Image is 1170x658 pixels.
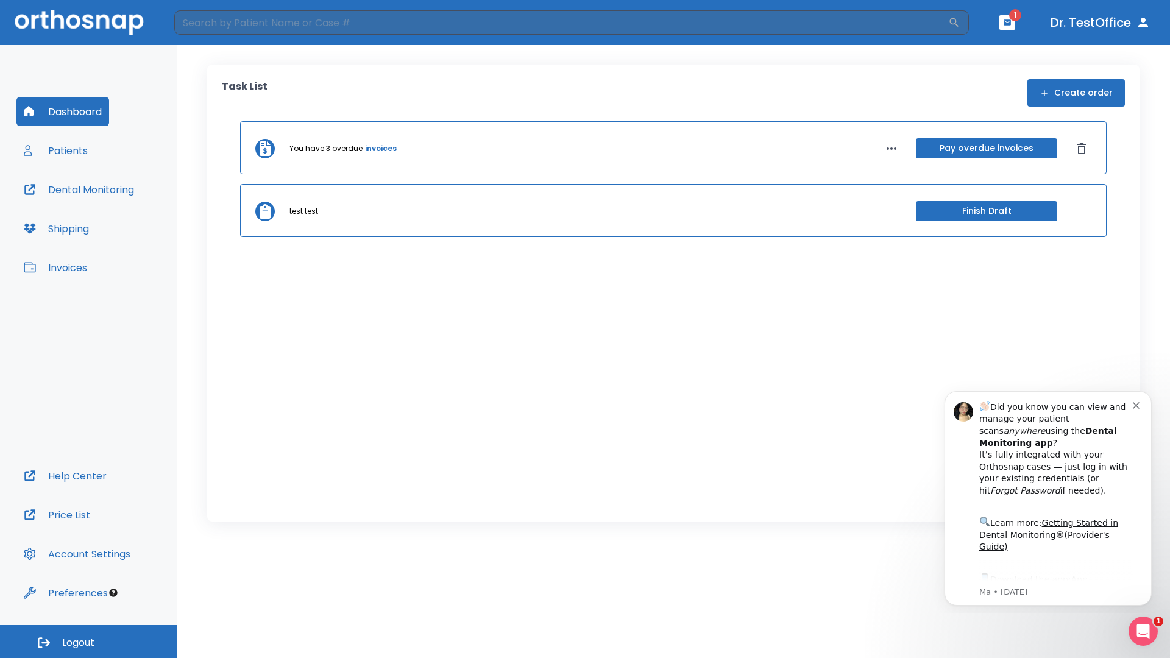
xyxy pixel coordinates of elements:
[916,201,1057,221] button: Finish Draft
[53,207,207,218] p: Message from Ma, sent 4w ago
[16,97,109,126] button: Dashboard
[1129,617,1158,646] iframe: Intercom live chat
[16,214,96,243] button: Shipping
[16,461,114,490] button: Help Center
[53,191,207,253] div: Download the app: | ​ Let us know if you need help getting started!
[1009,9,1021,21] span: 1
[16,136,95,165] button: Patients
[1046,12,1155,34] button: Dr. TestOffice
[15,10,144,35] img: Orthosnap
[16,500,97,529] button: Price List
[1027,79,1125,107] button: Create order
[108,587,119,598] div: Tooltip anchor
[16,175,141,204] button: Dental Monitoring
[289,206,318,217] p: test test
[53,194,161,216] a: App Store
[62,636,94,649] span: Logout
[926,380,1170,613] iframe: Intercom notifications message
[174,10,948,35] input: Search by Patient Name or Case #
[222,79,268,107] p: Task List
[365,143,397,154] a: invoices
[16,578,115,607] button: Preferences
[289,143,363,154] p: You have 3 overdue
[916,138,1057,158] button: Pay overdue invoices
[16,253,94,282] button: Invoices
[1154,617,1163,626] span: 1
[207,19,216,29] button: Dismiss notification
[1072,139,1091,158] button: Dismiss
[16,539,138,568] button: Account Settings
